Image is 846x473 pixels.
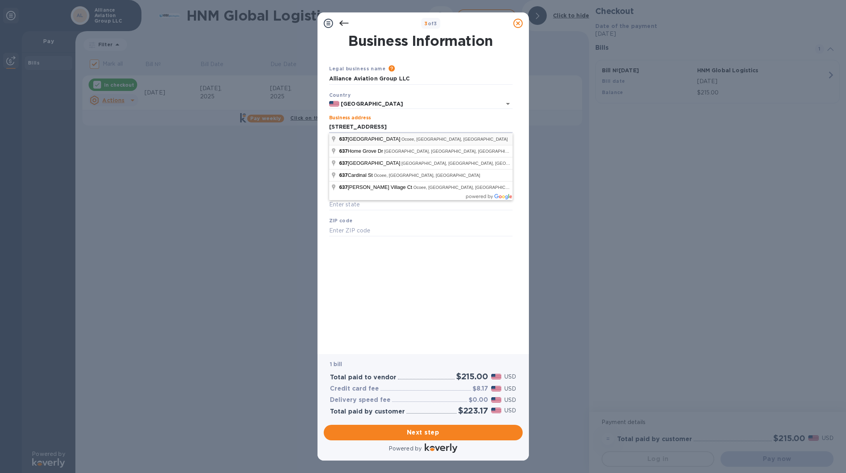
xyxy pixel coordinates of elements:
[339,148,348,154] span: 637
[339,184,348,190] span: 637
[339,184,413,190] span: [PERSON_NAME] Village Ct
[339,160,348,166] span: 637
[401,161,540,166] span: [GEOGRAPHIC_DATA], [GEOGRAPHIC_DATA], [GEOGRAPHIC_DATA]
[401,137,508,141] span: Ocoee, [GEOGRAPHIC_DATA], [GEOGRAPHIC_DATA]
[424,21,437,26] b: of 3
[424,21,427,26] span: 3
[330,396,391,404] h3: Delivery speed fee
[329,66,386,72] b: Legal business name
[330,428,516,437] span: Next step
[330,385,379,393] h3: Credit card fee
[389,445,422,453] p: Powered by
[324,425,523,440] button: Next step
[339,99,490,109] input: Select country
[328,33,514,49] h1: Business Information
[329,218,353,223] b: ZIP code
[413,185,520,190] span: Ocoee, [GEOGRAPHIC_DATA], [GEOGRAPHIC_DATA]
[491,408,502,413] img: USD
[330,374,396,381] h3: Total paid to vendor
[384,149,523,154] span: [GEOGRAPHIC_DATA], [GEOGRAPHIC_DATA], [GEOGRAPHIC_DATA]
[504,407,516,415] p: USD
[329,73,513,85] input: Enter legal business name
[329,116,371,120] label: Business address
[329,101,340,106] img: US
[329,92,351,98] b: Country
[504,373,516,381] p: USD
[339,136,348,142] span: 637
[330,361,342,367] b: 1 bill
[491,397,502,403] img: USD
[469,396,488,404] h3: $0.00
[374,173,480,178] span: Ocoee, [GEOGRAPHIC_DATA], [GEOGRAPHIC_DATA]
[330,408,405,415] h3: Total paid by customer
[504,385,516,393] p: USD
[458,406,488,415] h2: $223.17
[339,172,374,178] span: Cardinal St
[504,396,516,404] p: USD
[339,160,401,166] span: [GEOGRAPHIC_DATA]
[329,199,513,211] input: Enter state
[456,372,488,381] h2: $215.00
[339,172,348,178] span: 637
[502,98,513,109] button: Open
[491,374,502,379] img: USD
[329,225,513,236] input: Enter ZIP code
[425,443,457,453] img: Logo
[473,385,488,393] h3: $8.17
[339,148,384,154] span: Home Grove Dr
[329,121,513,133] input: Enter address
[491,386,502,391] img: USD
[339,136,401,142] span: [GEOGRAPHIC_DATA]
